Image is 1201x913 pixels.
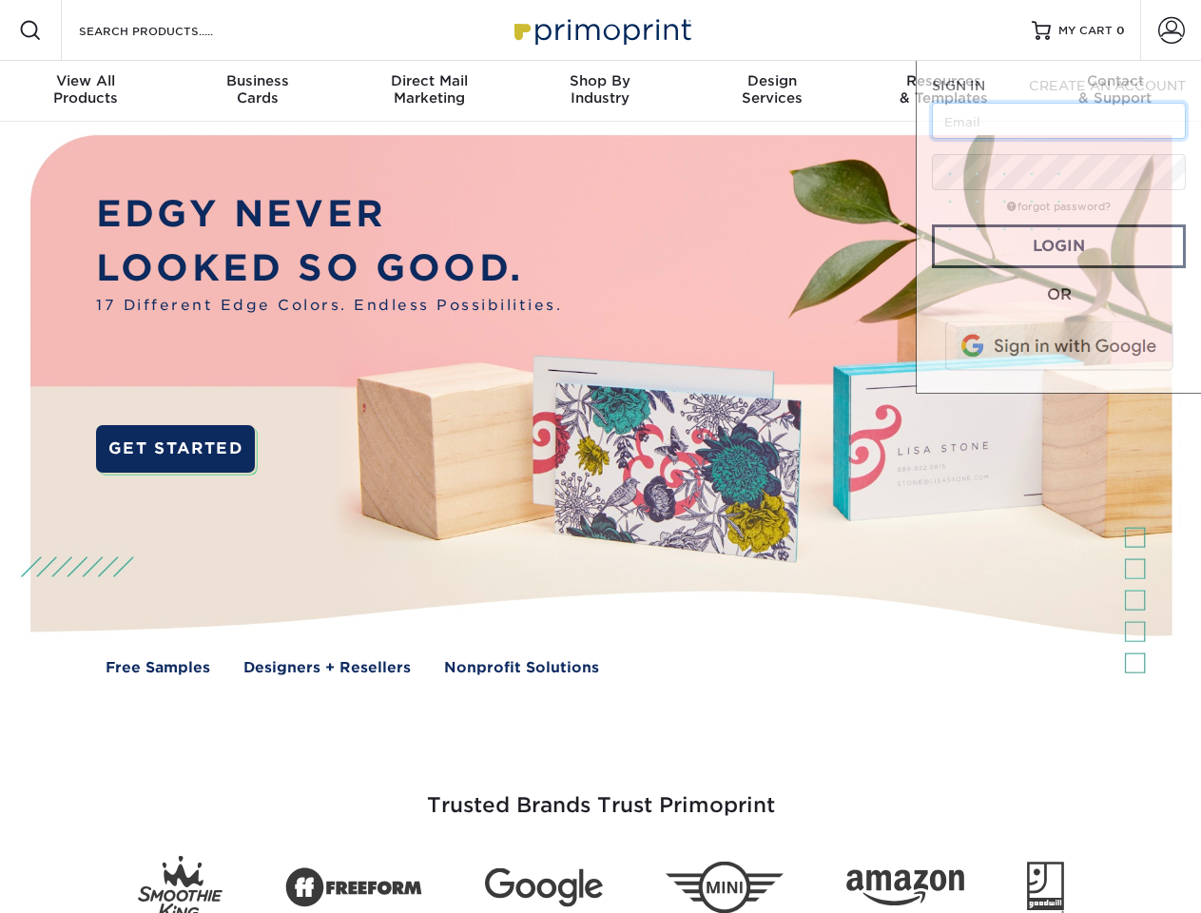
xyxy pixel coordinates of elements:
span: Shop By [514,72,686,89]
a: DesignServices [687,61,858,122]
a: Free Samples [106,657,210,679]
a: GET STARTED [96,425,255,473]
p: EDGY NEVER [96,187,562,242]
a: Direct MailMarketing [343,61,514,122]
img: Goodwill [1027,862,1064,913]
div: Marketing [343,72,514,107]
div: Industry [514,72,686,107]
span: Resources [858,72,1029,89]
a: Nonprofit Solutions [444,657,599,679]
span: Business [171,72,342,89]
span: 17 Different Edge Colors. Endless Possibilities. [96,295,562,317]
div: Services [687,72,858,107]
div: OR [932,283,1186,306]
span: Direct Mail [343,72,514,89]
img: Google [485,868,603,907]
div: & Templates [858,72,1029,107]
span: CREATE AN ACCOUNT [1029,78,1186,93]
a: BusinessCards [171,61,342,122]
span: MY CART [1058,23,1113,39]
span: 0 [1116,24,1125,37]
p: LOOKED SO GOOD. [96,242,562,296]
a: Resources& Templates [858,61,1029,122]
span: SIGN IN [932,78,985,93]
iframe: Google Customer Reviews [5,855,162,906]
a: forgot password? [1007,201,1111,213]
img: Amazon [846,870,964,906]
input: SEARCH PRODUCTS..... [77,19,262,42]
a: Shop ByIndustry [514,61,686,122]
h3: Trusted Brands Trust Primoprint [45,748,1157,841]
a: Login [932,224,1186,268]
a: Designers + Resellers [243,657,411,679]
div: Cards [171,72,342,107]
span: Design [687,72,858,89]
input: Email [932,103,1186,139]
img: Primoprint [506,10,696,50]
